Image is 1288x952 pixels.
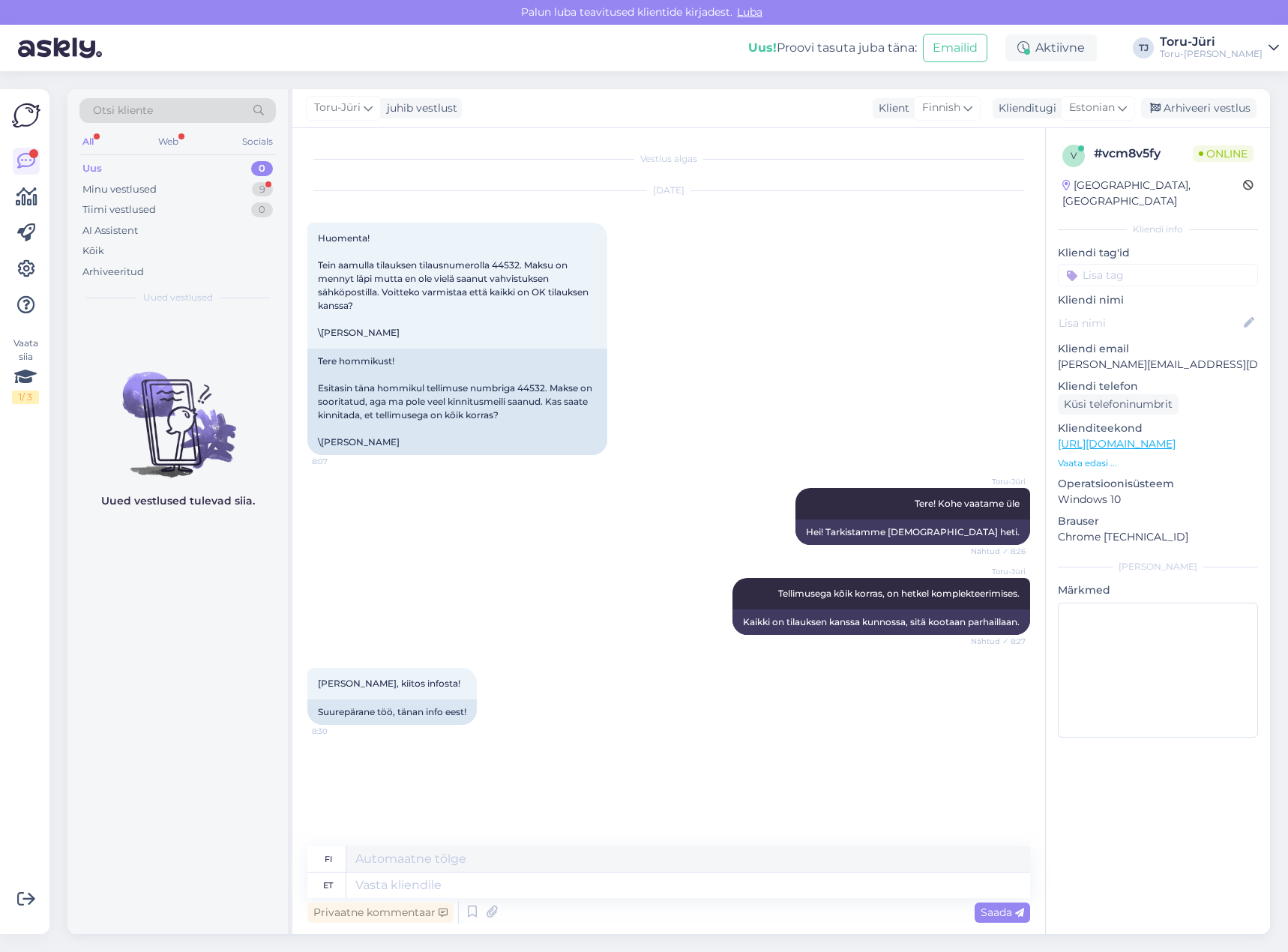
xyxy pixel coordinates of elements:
span: [PERSON_NAME], kiitos infosta! [318,678,460,689]
div: Suurepärane töö, tänan info eest! [307,699,477,725]
span: 8:07 [312,456,368,467]
div: Vestlus algas [307,152,1030,166]
div: All [79,132,97,151]
input: Lisa tag [1058,264,1258,286]
div: 9 [252,182,273,197]
span: Toru-Jüri [969,476,1026,487]
div: AI Assistent [82,223,138,238]
div: Uus [82,161,102,176]
div: juhib vestlust [381,100,457,116]
div: 0 [251,202,273,217]
span: Tellimusega kõik korras, on hetkel komplekteerimises. [778,588,1020,599]
p: Kliendi tag'id [1058,245,1258,261]
p: Klienditeekond [1058,421,1258,436]
div: 1 / 3 [12,391,39,404]
div: Klient [873,100,909,116]
span: Toru-Jüri [969,566,1026,577]
div: Kõik [82,244,104,259]
p: Kliendi nimi [1058,292,1258,308]
div: Kliendi info [1058,223,1258,236]
div: Kaikki on tilauksen kanssa kunnossa, sitä kootaan parhaillaan. [732,609,1030,635]
p: Chrome [TECHNICAL_ID] [1058,529,1258,545]
div: Küsi telefoninumbrit [1058,394,1179,415]
span: Nähtud ✓ 8:26 [969,546,1026,557]
div: Minu vestlused [82,182,157,197]
p: Vaata edasi ... [1058,457,1258,470]
div: Aktiivne [1005,34,1097,61]
div: et [323,873,333,898]
div: Proovi tasuta juba täna: [748,39,917,57]
div: Web [155,132,181,151]
span: Huomenta! Tein aamulla tilauksen tilausnumerolla 44532. Maksu on mennyt läpi mutta en ole vielä s... [318,232,591,338]
div: Tiimi vestlused [82,202,156,217]
span: Uued vestlused [143,291,213,304]
div: # vcm8v5fy [1094,145,1193,163]
div: Tere hommikust! Esitasin täna hommikul tellimuse numbriga 44532. Makse on sooritatud, aga ma pole... [307,349,607,455]
span: Toru-Jüri [314,100,361,116]
span: Finnish [922,100,960,116]
span: Estonian [1069,100,1115,116]
div: [DATE] [307,184,1030,197]
div: Toru-[PERSON_NAME] [1160,48,1263,60]
p: Uued vestlused tulevad siia. [101,493,255,509]
p: Märkmed [1058,582,1258,598]
p: Kliendi email [1058,341,1258,357]
b: Uus! [748,40,777,55]
p: Brauser [1058,513,1258,529]
span: Tere! Kohe vaatame üle [915,498,1020,509]
span: Otsi kliente [93,103,153,118]
div: Arhiveeri vestlus [1141,98,1257,118]
button: Emailid [923,34,987,62]
div: Privaatne kommentaar [307,903,454,923]
div: 0 [251,161,273,176]
div: TJ [1133,37,1154,58]
span: Nähtud ✓ 8:27 [969,636,1026,647]
img: Askly Logo [12,101,40,130]
div: Socials [239,132,276,151]
span: Saada [981,906,1024,919]
a: [URL][DOMAIN_NAME] [1058,437,1176,451]
p: Kliendi telefon [1058,379,1258,394]
div: [PERSON_NAME] [1058,560,1258,573]
p: [PERSON_NAME][EMAIL_ADDRESS][DOMAIN_NAME] [1058,357,1258,373]
span: Luba [732,5,767,19]
span: Online [1193,145,1254,162]
span: v [1071,150,1077,161]
span: 8:30 [312,726,368,737]
div: fi [325,846,332,872]
input: Lisa nimi [1059,315,1241,331]
div: Toru-Jüri [1160,36,1263,48]
div: Arhiveeritud [82,265,144,280]
div: Hei! Tarkistamme [DEMOGRAPHIC_DATA] heti. [795,519,1030,545]
div: [GEOGRAPHIC_DATA], [GEOGRAPHIC_DATA] [1062,178,1243,209]
p: Operatsioonisüsteem [1058,476,1258,492]
a: Toru-JüriToru-[PERSON_NAME] [1160,36,1279,60]
img: No chats [67,345,288,480]
div: Vaata siia [12,337,39,404]
div: Klienditugi [993,100,1056,116]
p: Windows 10 [1058,492,1258,507]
